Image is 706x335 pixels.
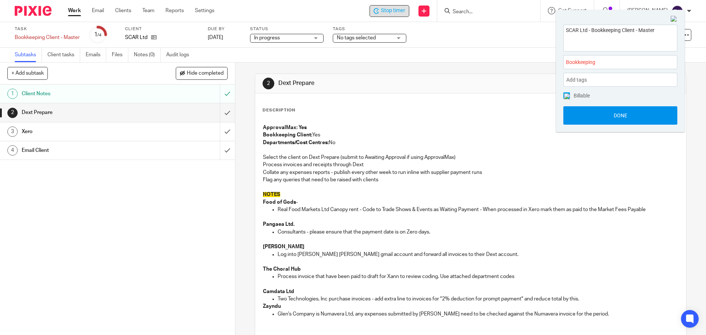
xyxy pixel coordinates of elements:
[452,9,518,15] input: Search
[263,192,280,197] span: NOTES
[254,35,280,40] span: In progress
[278,251,678,258] p: Log into [PERSON_NAME] [PERSON_NAME] gmail account and forward all invoices to their Dext account.
[333,26,406,32] label: Tags
[134,48,161,62] a: Notes (0)
[566,58,659,66] span: Bookkeeping
[263,125,307,130] strong: ApprovalMax: Yes
[263,244,304,249] strong: [PERSON_NAME]
[22,126,149,137] h1: Xero
[15,34,80,41] div: Bookkeeping Client - Master
[112,48,128,62] a: Files
[558,8,586,13] span: Get Support
[15,48,42,62] a: Subtasks
[7,67,48,79] button: + Add subtask
[187,71,224,76] span: Hide completed
[166,48,195,62] a: Audit logs
[278,273,678,280] p: Process invoice that have been paid to draft for Xann to review coding. Use attached department c...
[195,7,214,14] a: Settings
[263,131,678,139] p: Yes
[15,6,51,16] img: Pixie
[97,33,101,37] small: /4
[627,7,668,14] p: [PERSON_NAME]
[7,126,18,137] div: 3
[263,169,678,176] p: Collate any expenses reports - publish every other week to run inline with supplier payment runs
[7,145,18,156] div: 4
[278,79,486,87] h1: Dext Prepare
[263,200,296,205] strong: Food of Gods
[671,5,683,17] img: svg%3E
[263,176,678,183] p: Flag any queries that need to be raised with clients
[263,222,295,227] strong: Pangaea Ltd.
[22,145,149,156] h1: Email Client
[22,88,149,99] h1: Client Notes
[566,74,591,86] span: Add tags
[564,25,677,49] textarea: SCAR Ltd - Bookkeeping Client - Master
[92,7,104,14] a: Email
[22,107,149,118] h1: Dext Prepare
[370,5,409,17] div: SCAR Ltd - Bookkeeping Client - Master
[381,7,405,15] span: Stop timer
[86,48,106,62] a: Emails
[563,106,677,125] button: Done
[278,228,678,236] p: Consultants - please ensure that the payment date is on Zero days.
[47,48,80,62] a: Client tasks
[115,7,131,14] a: Clients
[263,154,678,161] p: Select the client on Dext Prepare (submit to Awaiting Approval if using ApprovalMax)
[68,7,81,14] a: Work
[165,7,184,14] a: Reports
[125,26,199,32] label: Client
[278,310,678,318] p: Glen's Company is Numavera Ltd, any expenses submitted by [PERSON_NAME] need to be checked agains...
[7,89,18,99] div: 1
[176,67,228,79] button: Hide completed
[278,295,678,303] p: Two Technologies, Inc purchase invoices - add extra line to invoices for "2% deduction for prompt...
[250,26,324,32] label: Status
[263,107,295,113] p: Description
[263,139,678,146] p: No
[7,108,18,118] div: 2
[263,304,281,309] strong: Zayndu
[263,132,312,138] strong: Bookkeeping Client:
[142,7,154,14] a: Team
[263,140,329,145] strong: Departments/Cost Centres:
[263,199,678,206] p: -
[208,35,223,40] span: [DATE]
[208,26,241,32] label: Due by
[263,267,301,272] strong: The Choral Hub
[94,31,101,39] div: 1
[574,93,590,98] span: Billable
[671,16,677,22] img: Close
[263,161,678,168] p: Process invoices and receipts through Dext
[263,78,274,89] div: 2
[125,34,147,41] p: SCAR Ltd
[337,35,376,40] span: No tags selected
[278,206,678,213] p: Real Food Markets Ltd Canopy rent - Code to Trade Shows & Events as Waiting Payment - When proces...
[564,93,570,99] img: checked.png
[15,26,80,32] label: Task
[263,289,294,294] strong: Camdata Ltd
